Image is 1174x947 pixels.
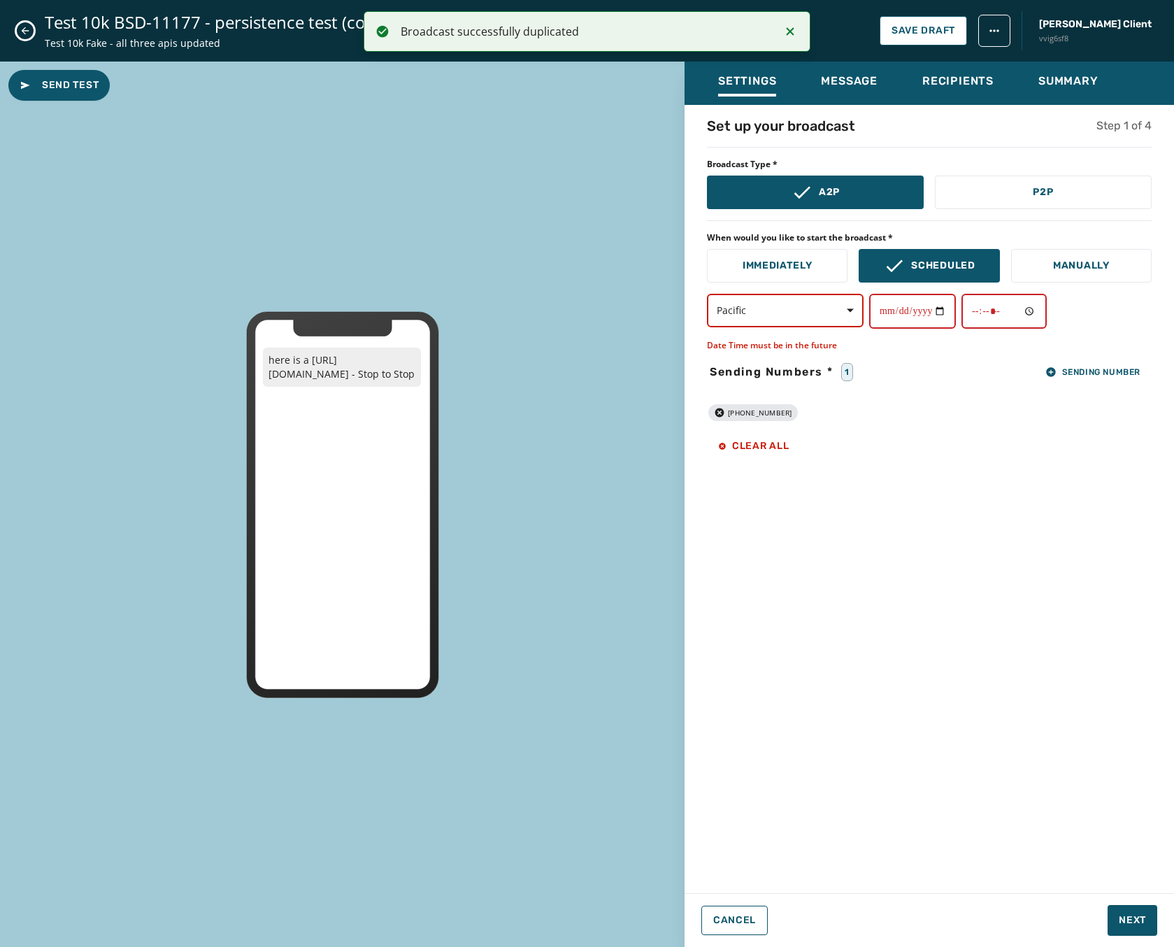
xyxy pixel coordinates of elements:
p: here is a [URL][DOMAIN_NAME] - Stop to Stop [263,348,421,387]
p: Scheduled [911,259,975,273]
span: Broadcast Type * [707,159,1152,170]
button: broadcast action menu [978,15,1010,47]
p: A2P [819,185,840,199]
span: Test 10k BSD-11177 - persistence test (copy) [45,11,389,34]
span: Pacific [717,304,854,318]
span: Next [1119,913,1146,927]
div: [PHONE_NUMBER] [708,404,798,421]
div: Broadcast successfully duplicated [401,23,771,40]
span: Send Test [20,78,99,92]
span: Recipients [922,74,994,88]
p: Manually [1053,259,1110,273]
span: When would you like to start the broadcast * [707,232,1152,243]
span: vvig6sf8 [1039,33,1152,45]
span: Clear all [718,441,789,452]
span: Summary [1038,74,1098,88]
h5: Step 1 of 4 [1096,118,1152,134]
p: P2P [1033,185,1053,199]
div: 1 [841,363,853,381]
span: Settings [718,74,776,88]
span: Sending Numbers * [707,364,836,380]
span: Save Draft [892,25,955,36]
span: Test 10k Fake - all three apis updated [45,36,389,50]
h4: Set up your broadcast [707,116,855,136]
span: [PERSON_NAME] Client [1039,17,1152,31]
span: Message [821,74,878,88]
span: Date Time must be in the future [707,340,1152,351]
p: Immediately [743,259,813,273]
span: Cancel [713,915,756,926]
span: Sending Number [1045,366,1140,378]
